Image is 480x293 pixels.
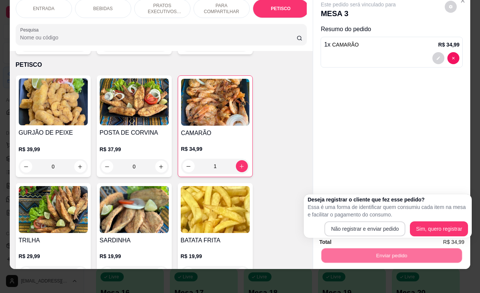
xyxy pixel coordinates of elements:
[100,236,169,245] h4: SARDINHA
[181,79,249,126] img: product-image
[324,40,358,49] p: 1 x
[19,236,88,245] h4: TRILHA
[19,78,88,125] img: product-image
[19,186,88,233] img: product-image
[181,129,249,138] h4: CAMARÃO
[236,160,248,172] button: increase-product-quantity
[100,252,169,260] p: R$ 19,99
[93,6,113,12] p: BEBIDAS
[324,221,406,236] button: Não registrar e enviar pedido
[307,196,468,203] h2: Deseja registrar o cliente que fez esse pedido?
[181,145,249,153] p: R$ 34,99
[155,161,167,173] button: increase-product-quantity
[236,267,248,279] button: increase-product-quantity
[432,52,444,64] button: decrease-product-quantity
[20,267,32,279] button: decrease-product-quantity
[332,42,359,48] span: CAMARÃO
[410,221,468,236] button: Sim, quero registrar
[443,238,465,246] span: R$ 34,99
[19,128,88,137] h4: GURJÃO DE PEIXE
[100,146,169,153] p: R$ 37,99
[20,34,297,41] input: Pesquisa
[271,6,291,12] p: PETISCO
[141,3,184,15] p: PRATOS EXECUTIVOS (INDIVIDUAIS)
[181,186,250,233] img: product-image
[33,6,54,12] p: ENTRADA
[183,160,195,172] button: decrease-product-quantity
[181,252,250,260] p: R$ 19,99
[200,3,243,15] p: PARA COMPARTILHAR
[321,25,463,34] p: Resumo do pedido
[20,161,32,173] button: decrease-product-quantity
[74,161,86,173] button: increase-product-quantity
[321,248,462,263] button: Enviar pedido
[19,252,88,260] p: R$ 29,99
[101,267,113,279] button: decrease-product-quantity
[100,78,169,125] img: product-image
[321,1,396,8] p: Este pedido será vinculado para
[100,186,169,233] img: product-image
[155,267,167,279] button: increase-product-quantity
[16,60,307,69] p: PETISCO
[181,236,250,245] h4: BATATA FRITA
[447,52,459,64] button: decrease-product-quantity
[438,41,460,48] p: R$ 34,99
[101,161,113,173] button: decrease-product-quantity
[321,8,396,19] p: MESA 3
[182,267,194,279] button: decrease-product-quantity
[445,1,457,13] button: decrease-product-quantity
[307,203,468,218] p: Essa é uma forma de identificar quem consumiu cada item na mesa e facilitar o pagamento do consumo.
[20,27,41,33] label: Pesquisa
[100,128,169,137] h4: POSTA DE CORVINA
[19,146,88,153] p: R$ 39,99
[319,239,331,245] strong: Total
[74,267,86,279] button: increase-product-quantity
